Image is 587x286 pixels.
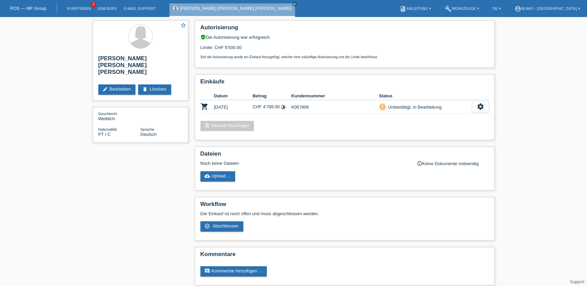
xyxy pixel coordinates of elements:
[200,78,489,89] h2: Einkäufe
[205,223,210,229] i: check_circle_outline
[102,86,108,92] i: edit
[445,5,452,12] i: build
[200,266,267,276] a: commentKommentar hinzufügen ...
[205,173,210,179] i: cloud_upload
[214,92,253,100] th: Datum
[141,127,154,131] span: Sprache
[200,251,489,261] h2: Kommentare
[291,92,379,100] th: Kundennummer
[94,6,120,11] a: Einkäufe
[98,112,117,116] span: Geschlecht
[200,55,489,59] p: Seit der Autorisierung wurde ein Einkauf hinzugefügt, welcher eine zukünftige Autorisierung und d...
[252,100,291,114] td: CHF 4'788.00
[214,100,253,114] td: [DATE]
[515,5,521,12] i: account_circle
[205,268,210,274] i: comment
[205,123,210,128] i: add_shopping_cart
[511,6,584,11] a: account_circlem-way - [GEOGRAPHIC_DATA] ▾
[379,92,472,100] th: Status
[200,211,489,216] p: Der Einkauf ist noch offen und muss abgeschlossen werden.
[386,104,442,111] div: Unbestätigt, in Bearbeitung
[200,102,209,111] i: POSP00027616
[293,2,296,6] i: close
[91,2,96,7] span: 2
[200,171,235,181] a: cloud_uploadUpload ...
[200,221,244,232] a: check_circle_outline Abschliessen
[380,104,385,109] i: priority_high
[200,24,489,34] h2: Autorisierung
[489,6,504,11] a: DE ▾
[417,161,489,166] div: Keine Dokumente notwendig
[200,40,489,59] div: Limite: CHF 6'500.00
[10,6,46,11] a: POS — MF Group
[441,6,483,11] a: buildWerkzeuge ▾
[292,2,297,6] a: close
[200,161,408,166] div: Noch keine Dateien
[477,103,484,110] i: settings
[252,92,291,100] th: Betrag
[400,5,406,12] i: book
[212,223,239,228] span: Abschliessen
[98,55,183,79] h2: [PERSON_NAME] [PERSON_NAME] [PERSON_NAME]
[180,22,186,29] a: star_border
[180,6,292,11] a: [PERSON_NAME] [PERSON_NAME] [PERSON_NAME]
[142,86,148,92] i: delete
[200,34,206,40] i: verified_user
[98,111,141,121] div: Weiblich
[200,121,254,131] a: add_shopping_cartEinkauf hinzufügen
[200,201,489,211] h2: Workflow
[180,22,186,28] i: star_border
[291,100,379,114] td: K067806
[200,150,489,161] h2: Dateien
[281,105,286,110] i: Fixe Raten (24 Raten)
[417,161,422,166] i: info_outline
[200,34,489,40] div: Die Autorisierung war erfolgreich.
[396,6,435,11] a: bookAnleitung ▾
[98,84,136,95] a: editBearbeiten
[138,84,171,95] a: deleteLöschen
[98,132,111,137] span: Portugal / C / 13.03.2004
[141,132,157,137] span: Deutsch
[570,280,584,284] a: Support
[98,127,117,131] span: Nationalität
[64,6,94,11] a: Kund*innen
[120,6,159,11] a: E-Mail Support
